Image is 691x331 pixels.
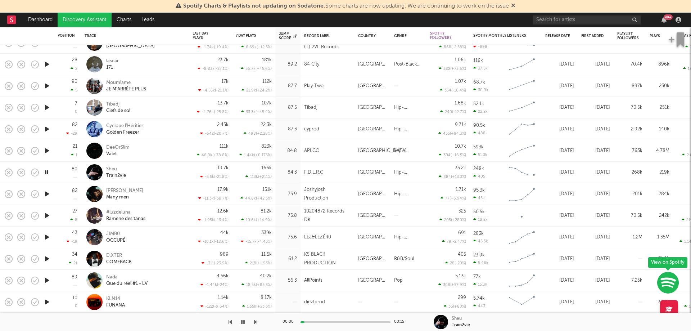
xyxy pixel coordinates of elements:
div: -29 [66,131,77,136]
div: 90 [72,79,77,84]
div: APLCO [304,147,320,155]
div: -5.5k ( -21.8 % ) [200,174,229,179]
div: [DATE] [581,103,610,112]
div: 0 [75,110,77,114]
a: JIMB0OCCUPÉ [106,231,125,244]
div: 95.3k [473,188,485,193]
div: -898 [473,44,487,49]
div: 40.2k [260,274,272,278]
div: 45k [473,196,485,200]
div: 31.9k [650,255,669,263]
div: JIMB0 [106,231,125,237]
div: 6.69k ( +12.5 % ) [241,45,272,49]
div: [DATE] [581,298,610,307]
div: 82 [72,122,77,127]
div: 61.2 [279,255,297,263]
div: [DATE] [545,103,574,112]
div: [DATE] [581,211,610,220]
div: 763k [617,147,642,155]
div: Last Day Plays [193,31,218,40]
div: Golden Freezer [106,129,143,136]
div: [DATE] [581,125,610,134]
div: 87.3 [279,125,297,134]
div: 219k [650,168,669,177]
div: Hip-Hop/Rap [394,147,423,155]
div: 21 [73,144,77,149]
div: 70.4k [617,60,642,69]
div: 354 ( -10.4 % ) [440,88,466,93]
div: 17k [221,79,229,84]
div: diezfprod [304,298,325,307]
div: 37.6k [650,298,669,307]
div: -11.3k ( -38.7 % ) [198,196,229,201]
div: 77k [473,274,481,279]
div: -19 [67,239,77,244]
div: 17.9k [217,187,229,192]
div: Train2vie [106,173,126,179]
div: Spotify Followers [430,31,455,40]
div: 304 ( +16.5 % ) [439,153,466,157]
svg: Chart title [506,164,538,182]
div: 84.3 [279,168,297,177]
div: Country [358,34,383,38]
div: FUNANA [106,302,125,309]
div: JE M'ARRÊTE PLUS [106,86,146,93]
div: Hip-Hop/Rap [394,103,423,112]
div: 10204872 Records DK [304,207,351,224]
div: 18.5k ( +85.3 % ) [241,282,272,287]
div: 242k [650,211,669,220]
div: 1.55k ( +23.3 % ) [242,304,272,309]
div: 230k [650,82,669,90]
div: lascar [106,58,119,64]
div: 15.3k [473,282,487,287]
a: Leads [136,13,159,27]
a: lascar171 [106,58,119,71]
div: [DATE] [581,82,610,90]
div: Play Two [304,82,324,90]
div: 7 Day Plays [236,33,261,38]
div: 21 [69,261,77,265]
div: Jump Score [279,32,297,40]
div: 12.6k [217,209,229,214]
div: 79 ( -2.47 % ) [442,239,466,244]
div: 7 [75,101,77,106]
span: Dismiss [511,3,515,9]
div: 56.3 [279,276,297,285]
div: 107k [262,101,272,106]
div: 251k [650,103,669,112]
a: [PERSON_NAME]Many men [106,188,143,201]
div: 68.7k [473,80,485,85]
div: 5 [71,88,77,93]
div: 36 ( +80 % ) [444,304,466,309]
div: 896k [650,60,669,69]
div: 308 ( +57.9 % ) [438,282,466,287]
a: KLN14FUNANA [106,296,125,309]
svg: Chart title [506,142,538,160]
div: 44.8k ( +42.3 % ) [240,196,272,201]
div: LEJ&LEZÉR0 [304,233,331,242]
div: -4.55k ( -21.1 % ) [198,88,229,93]
div: [GEOGRAPHIC_DATA] [358,60,387,69]
div: DeeOrSlim [106,144,130,151]
div: 11.5k [261,252,272,257]
div: 325 [459,209,466,214]
div: 382 ( +73.6 % ) [439,66,466,71]
div: 77 ( +6.94 % ) [441,196,466,201]
div: [DATE] [581,147,610,155]
div: [DATE] [545,168,574,177]
svg: Chart title [506,55,538,73]
div: Sheu [106,166,126,173]
div: 1.06k [455,58,466,62]
div: 5.13k [455,274,466,278]
div: 116k [473,58,483,63]
div: 87.7 [279,82,297,90]
div: Que du réel #1 - LV [106,281,148,287]
div: 7.25k [617,276,642,285]
div: Track [85,34,182,38]
div: [GEOGRAPHIC_DATA] [358,255,387,263]
div: 897k [617,82,642,90]
div: [DATE] [545,298,574,307]
div: 84.8 [279,147,297,155]
a: Charts [112,13,136,27]
div: 44k [220,231,229,235]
